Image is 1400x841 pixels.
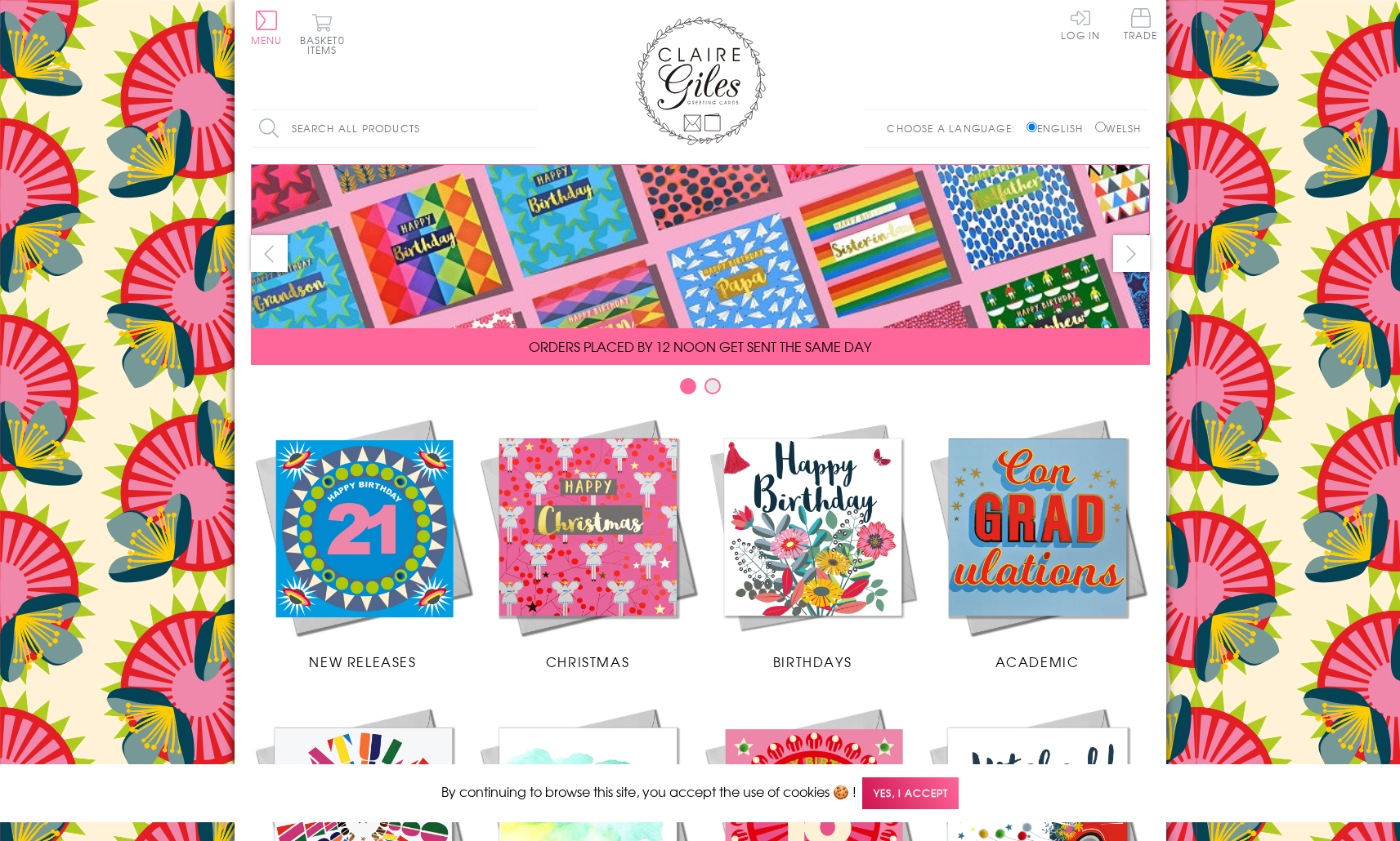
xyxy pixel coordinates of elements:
[1124,8,1158,40] span: Trade
[700,415,925,671] a: Birthdays
[309,652,416,671] span: New Releases
[251,377,1150,403] div: Carousel Pagination
[995,652,1080,671] span: Academic
[476,415,700,671] a: Christmas
[862,777,959,809] span: Yes, I accept
[251,235,288,272] button: prev
[251,110,537,147] input: Search all products
[251,33,283,47] span: Menu
[1095,122,1106,132] input: Welsh
[1095,121,1142,136] label: Welsh
[1027,122,1037,132] input: English
[251,415,476,671] a: New Releases
[925,415,1150,671] a: Academic
[773,652,852,671] span: Birthdays
[1027,121,1091,136] label: English
[546,652,629,671] span: Christmas
[307,33,345,57] span: 0 items
[704,378,721,394] button: Carousel Page 2
[887,121,1023,136] p: Choose a language:
[1124,8,1158,43] a: Trade
[300,13,345,55] button: Basket0 items
[1061,8,1100,40] a: Log In
[1113,235,1150,272] button: next
[635,16,766,145] img: Claire Giles Greetings Cards
[521,110,537,147] input: Search
[251,11,283,45] button: Menu
[680,378,696,394] button: Carousel Page 1 (Current Slide)
[529,336,871,356] span: ORDERS PLACED BY 12 NOON GET SENT THE SAME DAY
